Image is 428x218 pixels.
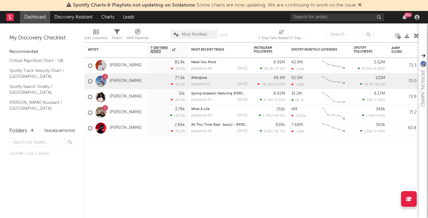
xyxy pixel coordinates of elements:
[9,138,75,147] input: Search for folders...
[273,92,285,96] div: 8.82M
[360,129,385,133] div: ( )
[291,107,297,111] div: 4M
[9,150,75,158] div: Click to add a folder.
[9,67,69,80] a: Spotify Track Velocity Chart / [GEOGRAPHIC_DATA]
[20,11,50,23] a: Dashboard
[273,99,284,102] span: -4.25 %
[276,107,285,111] div: 255k
[171,67,185,71] div: -13.6 %
[274,67,284,71] span: -27.1 %
[191,67,212,70] div: popularity: 66
[291,114,306,118] div: -63.6k
[220,33,228,37] button: Save
[191,98,211,102] div: popularity: 52
[391,109,416,116] div: 71.2
[237,98,247,102] div: [DATE]
[175,123,185,127] div: 2.66k
[191,48,238,52] div: Most Recent Track
[84,34,107,42] div: Edit Columns
[319,120,348,136] svg: Chart title
[191,61,216,64] a: Need You More
[376,107,385,111] div: 349k
[191,129,212,133] div: popularity: 49
[191,61,247,64] div: Need You More
[9,57,69,64] a: Critical Algo/Viral Chart - GB
[112,34,122,42] div: Filters
[191,108,210,111] a: What A Life
[110,63,142,68] a: [PERSON_NAME]
[257,82,285,86] div: ( )
[260,67,285,71] div: ( )
[272,114,284,118] span: +44.5 %
[391,124,416,132] div: 60.8
[179,92,185,96] div: 51k
[374,60,385,64] div: 5.52M
[362,67,371,71] span: 42.4k
[273,83,284,86] span: +4.51 %
[73,3,356,8] span: : Some charts are now updating. We are continuing to work on the issue
[237,83,247,86] div: [DATE]
[191,123,274,127] a: All This Time (feat. Jazzy) - [PERSON_NAME] Remix
[150,46,171,53] span: 7-Day Fans Added
[191,114,212,117] div: popularity: 60
[362,114,385,118] div: ( )
[110,79,142,84] a: [PERSON_NAME]
[358,3,362,8] span: Dismiss
[402,15,407,20] button: 99+
[262,83,272,86] span: -16.2k
[175,107,185,111] div: 3.78k
[254,46,276,53] div: Instagram Followers
[375,114,384,118] span: +14 %
[319,58,348,74] svg: Chart title
[291,76,303,80] div: 92.5M
[291,98,304,102] div: 18.7k
[373,130,384,133] span: -5.44 %
[360,82,385,86] div: ( )
[191,76,247,80] div: Afterglow
[175,60,185,64] div: 85.8k
[391,93,416,101] div: 72.9
[319,89,348,105] svg: Chart title
[291,129,305,134] div: -339k
[171,98,185,102] div: -18.4 %
[291,92,302,96] div: 31.2M
[364,83,373,86] span: 76.7k
[191,92,247,95] div: Spring breakers featuring kesha
[182,33,207,37] span: Most Notified
[291,48,338,52] div: Spotify Monthly Listeners
[273,130,284,133] span: -54.7 %
[391,78,416,85] div: 70.0
[73,3,195,8] span: Spotify Charts & Playlists not updating on Sodatone
[258,27,305,45] div: 7-Day Fans Added (7-Day Fans Added)
[391,46,407,54] div: Jump Score
[84,27,107,45] div: Edit Columns
[373,99,384,102] span: -1.69 %
[97,11,119,23] a: Charts
[9,115,69,128] a: Algorithmic A&R Assistant ([GEOGRAPHIC_DATA])
[364,130,372,133] span: 1.01k
[375,76,385,80] div: 122M
[291,123,303,127] div: 7.68M
[88,48,135,52] div: Artist
[354,46,376,53] div: Spotify Followers
[291,67,304,71] div: -421k
[110,110,142,115] a: [PERSON_NAME]
[264,99,272,102] span: 17.9k
[259,114,285,118] div: ( )
[404,13,412,17] div: 99 +
[170,114,185,118] div: +19.5 %
[171,129,185,133] div: -55.3 %
[127,27,149,45] div: A&R Pipeline
[374,92,385,96] div: 6.17M
[374,83,384,86] span: -26.1 %
[273,60,285,64] div: 8.95M
[9,48,75,56] div: Recommended
[44,129,75,133] button: Tracked Artists(5)
[264,67,273,71] span: 20.2k
[191,92,261,95] a: Spring breakers featuring [PERSON_NAME]
[191,108,247,111] div: What A Life
[191,76,207,80] a: Afterglow
[110,94,142,99] a: [PERSON_NAME]
[175,76,185,80] div: 77.6k
[9,99,69,112] a: [PERSON_NAME] Assistant / [GEOGRAPHIC_DATA]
